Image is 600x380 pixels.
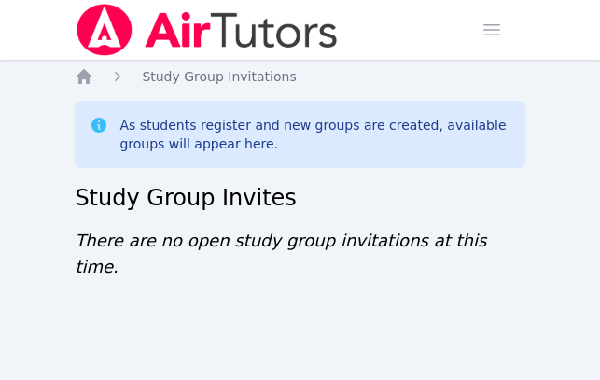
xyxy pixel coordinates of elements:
[75,67,524,86] nav: Breadcrumb
[142,69,296,84] span: Study Group Invitations
[75,183,524,213] h2: Study Group Invites
[142,67,296,86] a: Study Group Invitations
[119,116,509,153] div: As students register and new groups are created, available groups will appear here.
[75,4,339,56] img: Air Tutors
[75,231,486,276] span: There are no open study group invitations at this time.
